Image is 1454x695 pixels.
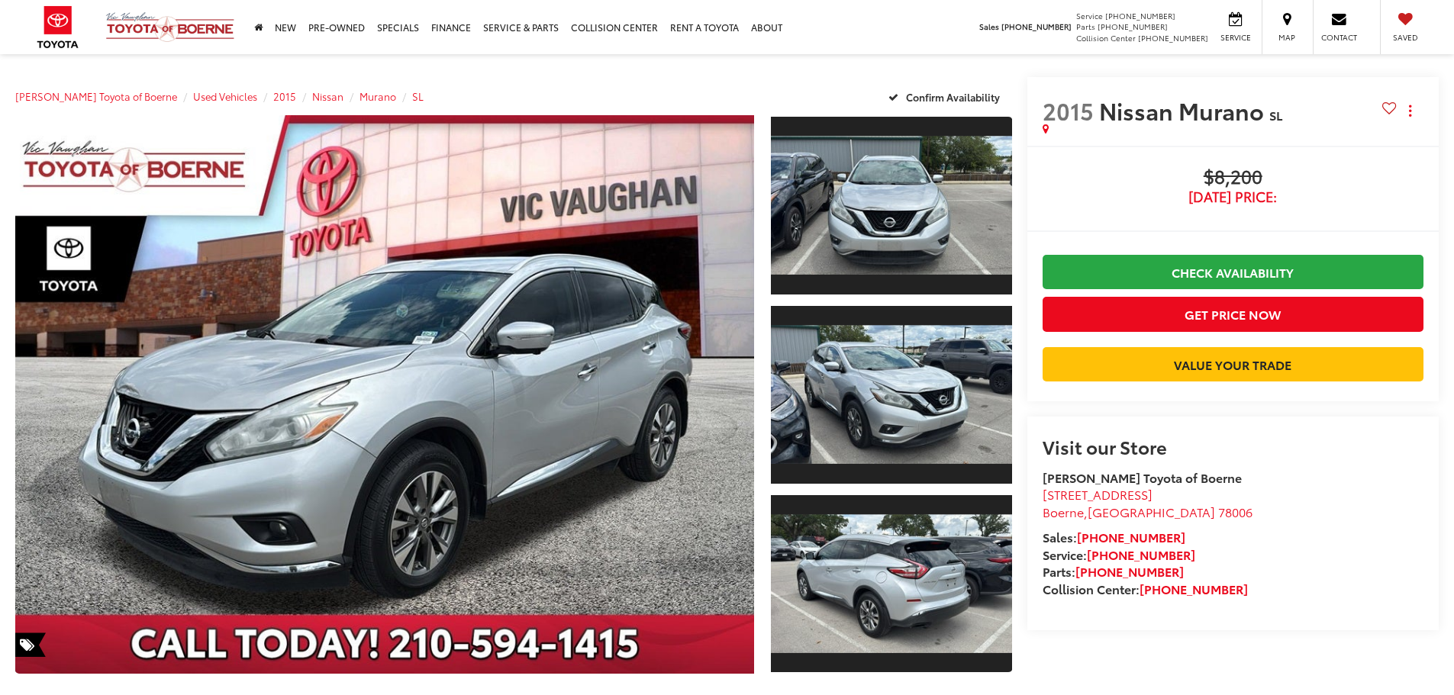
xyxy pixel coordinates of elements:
[1043,436,1423,456] h2: Visit our Store
[1043,503,1084,520] span: Boerne
[1138,32,1208,43] span: [PHONE_NUMBER]
[1076,10,1103,21] span: Service
[1321,32,1357,43] span: Contact
[1088,503,1215,520] span: [GEOGRAPHIC_DATA]
[1043,255,1423,289] a: Check Availability
[8,112,761,677] img: 2015 Nissan Murano SL
[771,494,1012,674] a: Expand Photo 3
[1099,94,1269,127] span: Nissan Murano
[15,115,754,674] a: Expand Photo 0
[1043,503,1253,520] span: ,
[1218,32,1253,43] span: Service
[1043,347,1423,381] a: Value Your Trade
[1043,189,1423,204] span: [DATE] Price:
[1043,468,1242,486] strong: [PERSON_NAME] Toyota of Boerne
[1098,21,1168,32] span: [PHONE_NUMBER]
[1043,94,1094,127] span: 2015
[768,326,1014,464] img: 2015 Nissan Murano SL
[771,115,1012,296] a: Expand Photo 1
[359,89,396,103] a: Murano
[1218,503,1253,520] span: 78006
[1140,580,1248,597] a: [PHONE_NUMBER]
[768,514,1014,652] img: 2015 Nissan Murano SL
[312,89,343,103] a: Nissan
[1076,32,1136,43] span: Collision Center
[768,137,1014,275] img: 2015 Nissan Murano SL
[880,83,1012,110] button: Confirm Availability
[1075,562,1184,580] a: [PHONE_NUMBER]
[193,89,257,103] a: Used Vehicles
[1388,32,1422,43] span: Saved
[273,89,296,103] a: 2015
[1087,545,1195,563] a: [PHONE_NUMBER]
[105,11,235,43] img: Vic Vaughan Toyota of Boerne
[15,89,177,103] a: [PERSON_NAME] Toyota of Boerne
[1409,105,1411,117] span: dropdown dots
[1270,32,1304,43] span: Map
[1105,10,1175,21] span: [PHONE_NUMBER]
[1269,106,1282,124] span: SL
[1001,21,1072,32] span: [PHONE_NUMBER]
[1077,528,1185,545] a: [PHONE_NUMBER]
[1043,166,1423,189] span: $8,200
[1043,580,1248,597] strong: Collision Center:
[979,21,999,32] span: Sales
[1043,562,1184,580] strong: Parts:
[1043,297,1423,331] button: Get Price Now
[1043,545,1195,563] strong: Service:
[15,632,46,657] span: Special
[1043,528,1185,545] strong: Sales:
[1043,485,1153,503] span: [STREET_ADDRESS]
[906,90,1000,104] span: Confirm Availability
[771,304,1012,485] a: Expand Photo 2
[1397,97,1423,124] button: Actions
[1076,21,1095,32] span: Parts
[1043,485,1253,520] a: [STREET_ADDRESS] Boerne,[GEOGRAPHIC_DATA] 78006
[412,89,424,103] a: SL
